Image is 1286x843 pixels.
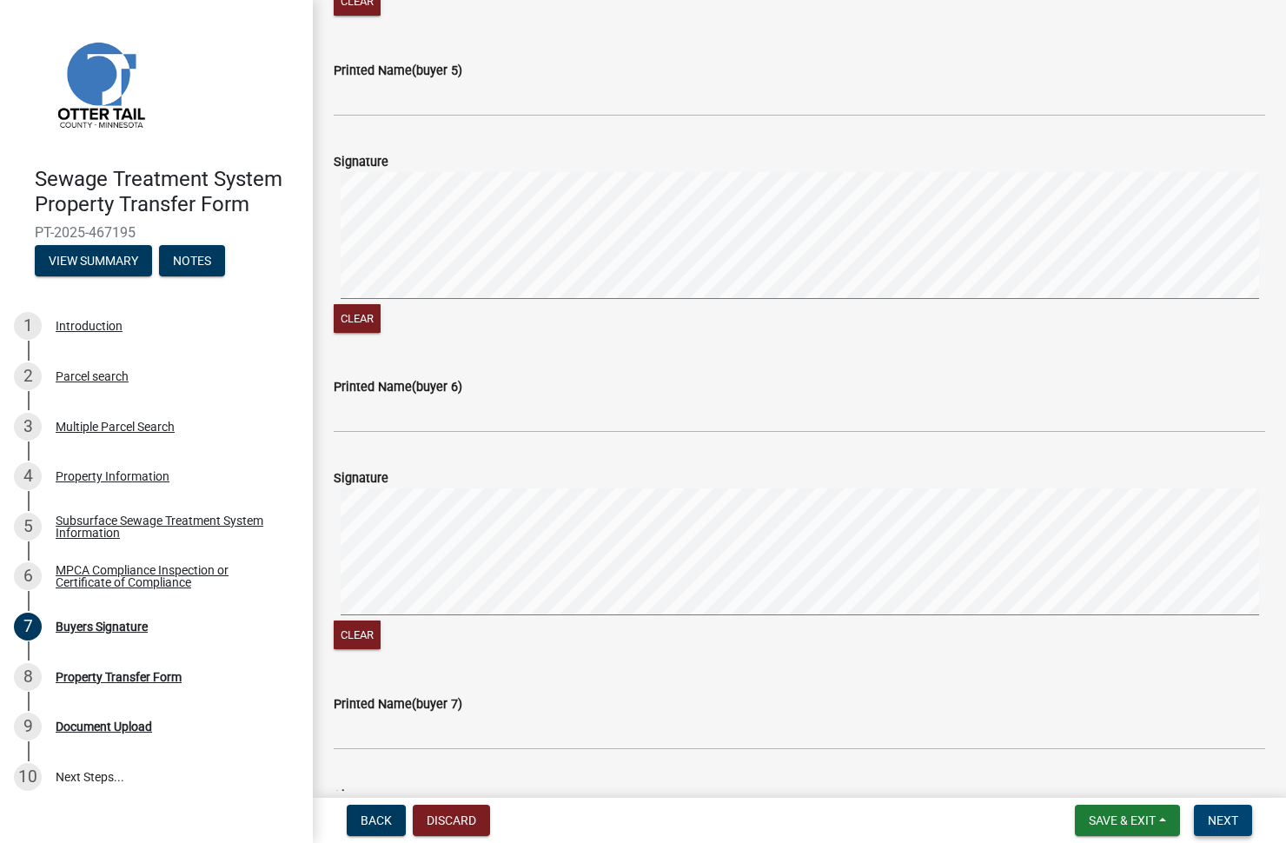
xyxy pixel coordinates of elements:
button: Clear [334,621,381,649]
h4: Sewage Treatment System Property Transfer Form [35,167,299,217]
div: Buyers Signature [56,621,148,633]
div: Property Information [56,470,169,482]
div: 4 [14,462,42,490]
button: Clear [334,304,381,333]
button: Back [347,805,406,836]
span: PT-2025-467195 [35,224,278,241]
wm-modal-confirm: Notes [159,255,225,269]
img: Otter Tail County, Minnesota [35,18,165,149]
label: Printed Name(buyer 6) [334,382,462,394]
label: Printed Name(buyer 5) [334,65,462,77]
div: 7 [14,613,42,641]
div: Document Upload [56,720,152,733]
button: View Summary [35,245,152,276]
label: Signature [334,790,388,802]
div: Subsurface Sewage Treatment System Information [56,514,285,539]
button: Save & Exit [1075,805,1180,836]
div: 10 [14,763,42,791]
div: Multiple Parcel Search [56,421,175,433]
label: Signature [334,156,388,169]
button: Notes [159,245,225,276]
div: MPCA Compliance Inspection or Certificate of Compliance [56,564,285,588]
div: Parcel search [56,370,129,382]
div: Introduction [56,320,123,332]
div: 5 [14,513,42,541]
button: Discard [413,805,490,836]
label: Printed Name(buyer 7) [334,699,462,711]
label: Signature [334,473,388,485]
div: Property Transfer Form [56,671,182,683]
span: Back [361,813,392,827]
div: 8 [14,663,42,691]
div: 6 [14,562,42,590]
div: 3 [14,413,42,441]
span: Next [1208,813,1238,827]
button: Next [1194,805,1252,836]
div: 9 [14,713,42,740]
wm-modal-confirm: Summary [35,255,152,269]
span: Save & Exit [1089,813,1156,827]
div: 1 [14,312,42,340]
div: 2 [14,362,42,390]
